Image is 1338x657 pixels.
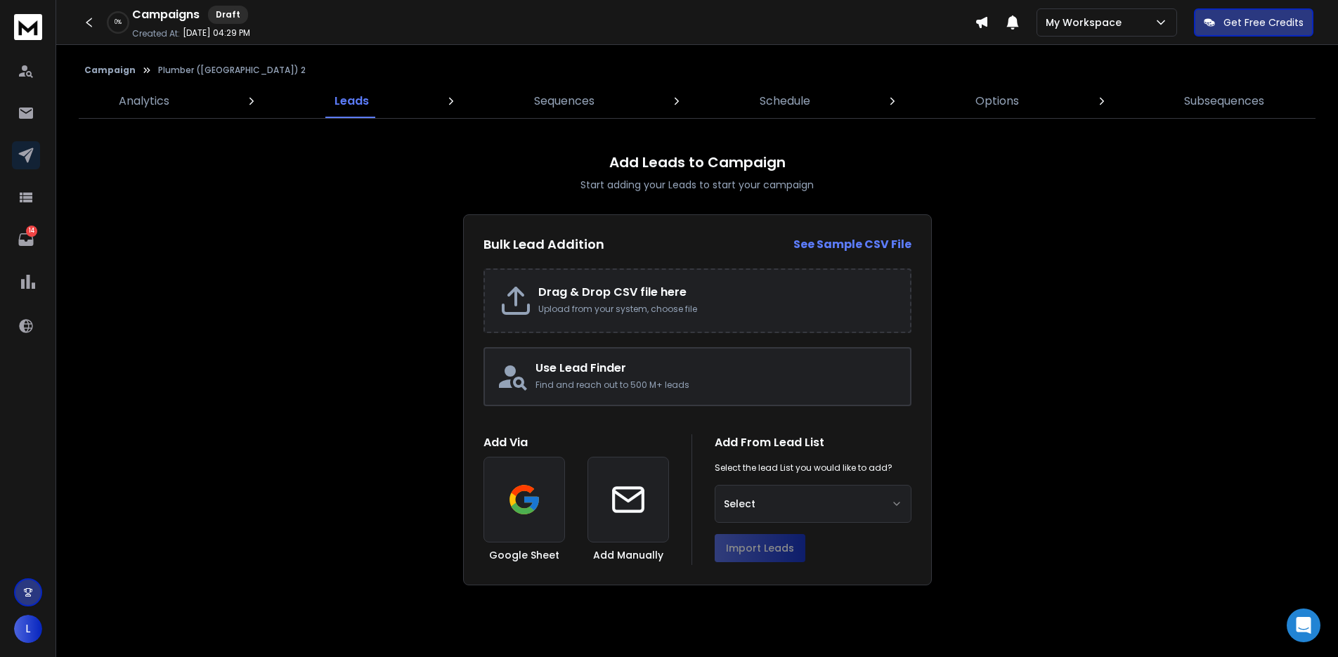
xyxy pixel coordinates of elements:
[334,93,369,110] p: Leads
[538,304,896,315] p: Upload from your system, choose file
[14,615,42,643] button: L
[535,379,899,391] p: Find and reach out to 500 M+ leads
[489,548,559,562] h3: Google Sheet
[535,360,899,377] h2: Use Lead Finder
[132,6,200,23] h1: Campaigns
[724,497,755,511] span: Select
[483,434,669,451] h1: Add Via
[580,178,814,192] p: Start adding your Leads to start your campaign
[715,434,911,451] h1: Add From Lead List
[609,152,786,172] h1: Add Leads to Campaign
[208,6,248,24] div: Draft
[538,284,896,301] h2: Drag & Drop CSV file here
[1184,93,1264,110] p: Subsequences
[534,93,595,110] p: Sequences
[84,65,136,76] button: Campaign
[751,84,819,118] a: Schedule
[967,84,1027,118] a: Options
[110,84,178,118] a: Analytics
[326,84,377,118] a: Leads
[793,236,911,253] a: See Sample CSV File
[760,93,810,110] p: Schedule
[1176,84,1273,118] a: Subsequences
[526,84,603,118] a: Sequences
[119,93,169,110] p: Analytics
[975,93,1019,110] p: Options
[593,548,663,562] h3: Add Manually
[132,28,180,39] p: Created At:
[1194,8,1313,37] button: Get Free Credits
[715,462,892,474] p: Select the lead List you would like to add?
[183,27,250,39] p: [DATE] 04:29 PM
[1046,15,1127,30] p: My Workspace
[158,65,306,76] p: Plumber ([GEOGRAPHIC_DATA]) 2
[483,235,604,254] h2: Bulk Lead Addition
[26,226,37,237] p: 14
[1287,609,1320,642] div: Open Intercom Messenger
[14,14,42,40] img: logo
[1223,15,1304,30] p: Get Free Credits
[115,18,122,27] p: 0 %
[793,236,911,252] strong: See Sample CSV File
[12,226,40,254] a: 14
